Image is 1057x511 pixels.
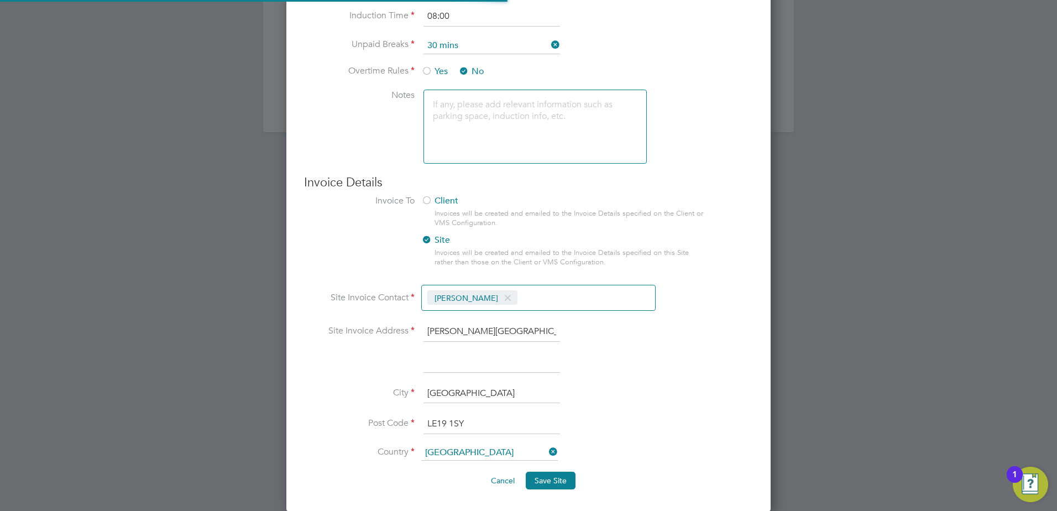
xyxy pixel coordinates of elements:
[421,234,695,246] label: Site
[435,209,703,228] div: Invoices will be created and emailed to the Invoice Details specified on the Client or VMS Config...
[304,65,415,77] label: Overtime Rules
[304,292,415,304] label: Site Invoice Contact
[482,472,524,489] button: Cancel
[1013,467,1048,502] button: Open Resource Center, 1 new notification
[423,38,560,54] input: Select one
[421,66,448,77] span: Yes
[304,387,415,399] label: City
[535,476,567,486] span: Save Site
[304,195,415,207] label: Invoice To
[421,445,558,461] input: Search for...
[421,195,695,207] label: Client
[304,175,753,191] h3: Invoice Details
[304,446,415,458] label: Country
[435,248,703,267] div: Invoices will be created and emailed to the Invoice Details specified on this Site rather than th...
[304,39,415,50] label: Unpaid Breaks
[304,418,415,429] label: Post Code
[526,472,575,489] button: Save Site
[304,90,415,101] label: Notes
[427,290,517,305] span: [PERSON_NAME]
[458,66,484,77] span: No
[304,325,415,337] label: Site Invoice Address
[1012,474,1017,489] div: 1
[304,10,415,22] label: Induction Time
